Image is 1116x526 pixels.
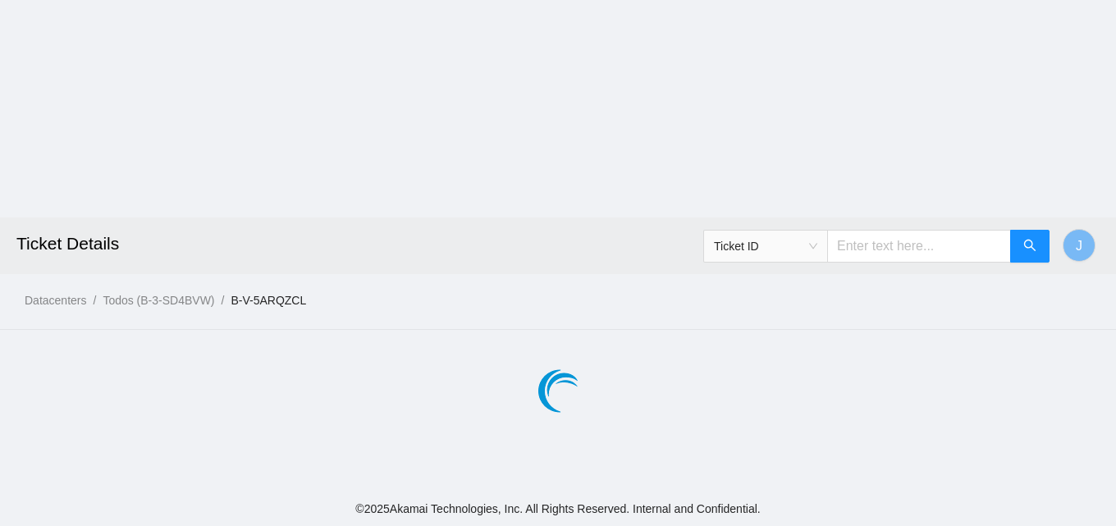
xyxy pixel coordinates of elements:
a: Todos (B-3-SD4BVW) [103,294,214,307]
span: search [1023,239,1036,254]
button: J [1063,229,1095,262]
span: / [222,294,225,307]
a: Datacenters [25,294,86,307]
span: Ticket ID [714,234,817,258]
h2: Ticket Details [16,217,775,270]
button: search [1010,230,1050,263]
span: / [93,294,96,307]
input: Enter text here... [827,230,1011,263]
a: B-V-5ARQZCL [231,294,306,307]
span: J [1076,236,1082,256]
